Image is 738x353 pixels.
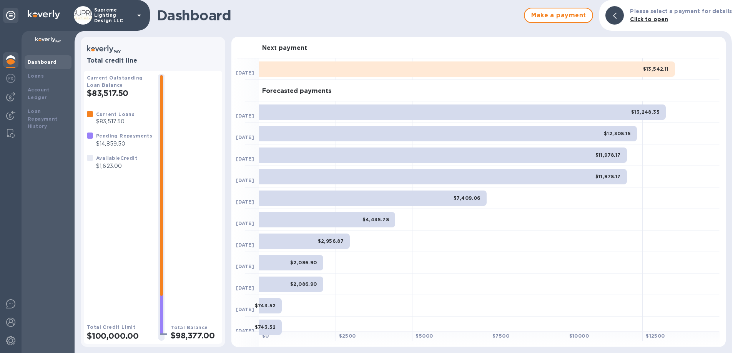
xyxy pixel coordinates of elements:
[595,152,621,158] b: $11,978.17
[236,264,254,269] b: [DATE]
[171,325,208,330] b: Total Balance
[318,238,344,244] b: $2,956.87
[454,195,480,201] b: $7,409.06
[339,333,356,339] b: $ 2500
[595,174,621,179] b: $11,978.17
[171,331,219,340] h2: $98,377.00
[236,177,254,183] b: [DATE]
[255,324,276,330] b: $743.52
[96,111,135,117] b: Current Loans
[631,109,660,115] b: $13,248.35
[236,285,254,291] b: [DATE]
[262,333,269,339] b: $ 0
[416,333,433,339] b: $ 5000
[87,331,152,341] h2: $100,000.00
[262,88,331,95] h3: Forecasted payments
[236,113,254,119] b: [DATE]
[96,140,152,148] p: $14,859.50
[290,260,317,265] b: $2,086.90
[236,328,254,334] b: [DATE]
[94,7,133,23] p: Supreme Lighting Design LLC
[6,74,15,83] img: Foreign exchange
[236,199,254,205] b: [DATE]
[28,87,50,100] b: Account Ledger
[96,133,152,139] b: Pending Repayments
[290,281,317,287] b: $2,086.90
[87,75,143,88] b: Current Outstanding Loan Balance
[604,131,631,136] b: $12,308.15
[28,73,44,79] b: Loans
[236,242,254,248] b: [DATE]
[531,11,586,20] span: Make a payment
[236,134,254,140] b: [DATE]
[87,57,219,65] h3: Total credit line
[569,333,589,339] b: $ 10000
[255,303,276,308] b: $743.52
[87,324,135,330] b: Total Credit Limit
[87,88,152,98] h2: $83,517.50
[236,70,254,76] b: [DATE]
[262,45,307,52] h3: Next payment
[28,108,58,129] b: Loan Repayment History
[236,307,254,312] b: [DATE]
[236,220,254,226] b: [DATE]
[646,333,665,339] b: $ 12500
[630,16,668,22] b: Click to open
[96,155,137,161] b: Available Credit
[362,217,389,222] b: $4,435.78
[96,162,137,170] p: $1,623.00
[3,8,18,23] div: Unpin categories
[630,8,732,14] b: Please select a payment for details
[492,333,509,339] b: $ 7500
[236,156,254,162] b: [DATE]
[96,118,135,126] p: $83,517.50
[28,59,57,65] b: Dashboard
[643,66,669,72] b: $13,542.11
[524,8,593,23] button: Make a payment
[28,10,60,19] img: Logo
[157,7,520,23] h1: Dashboard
